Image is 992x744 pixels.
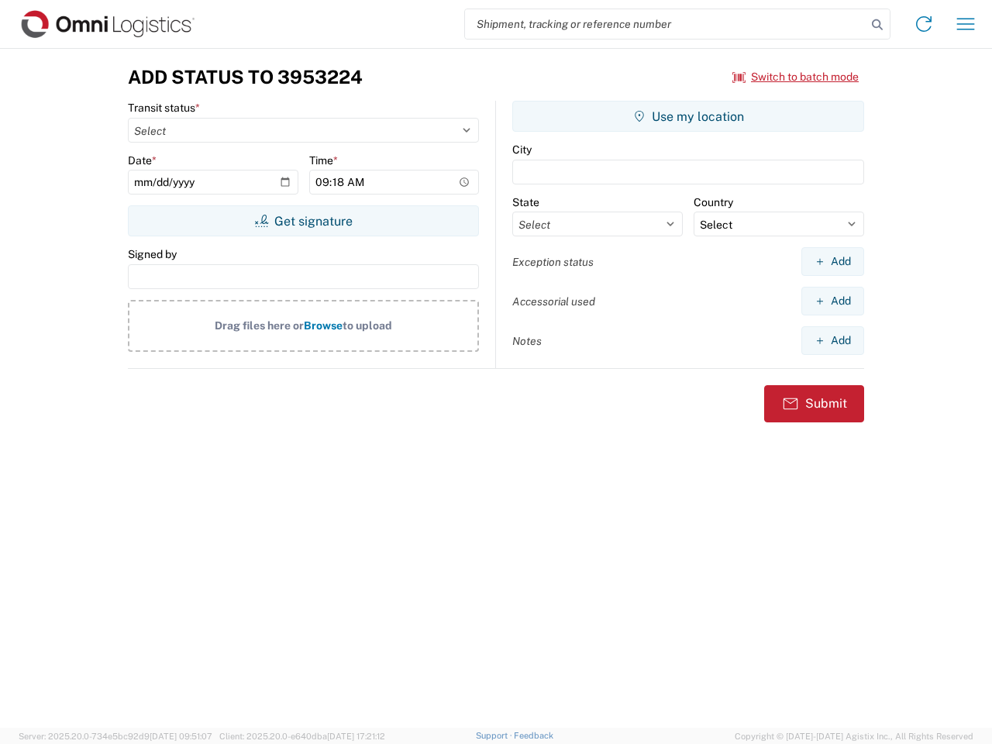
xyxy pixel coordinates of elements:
[801,326,864,355] button: Add
[512,101,864,132] button: Use my location
[514,731,553,740] a: Feedback
[512,294,595,308] label: Accessorial used
[128,247,177,261] label: Signed by
[215,319,304,332] span: Drag files here or
[694,195,733,209] label: Country
[150,732,212,741] span: [DATE] 09:51:07
[128,66,363,88] h3: Add Status to 3953224
[512,255,594,269] label: Exception status
[327,732,385,741] span: [DATE] 17:21:12
[801,287,864,315] button: Add
[465,9,866,39] input: Shipment, tracking or reference number
[128,205,479,236] button: Get signature
[343,319,392,332] span: to upload
[801,247,864,276] button: Add
[476,731,515,740] a: Support
[735,729,973,743] span: Copyright © [DATE]-[DATE] Agistix Inc., All Rights Reserved
[512,334,542,348] label: Notes
[19,732,212,741] span: Server: 2025.20.0-734e5bc92d9
[128,101,200,115] label: Transit status
[128,153,157,167] label: Date
[219,732,385,741] span: Client: 2025.20.0-e640dba
[304,319,343,332] span: Browse
[512,143,532,157] label: City
[309,153,338,167] label: Time
[764,385,864,422] button: Submit
[512,195,539,209] label: State
[732,64,859,90] button: Switch to batch mode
